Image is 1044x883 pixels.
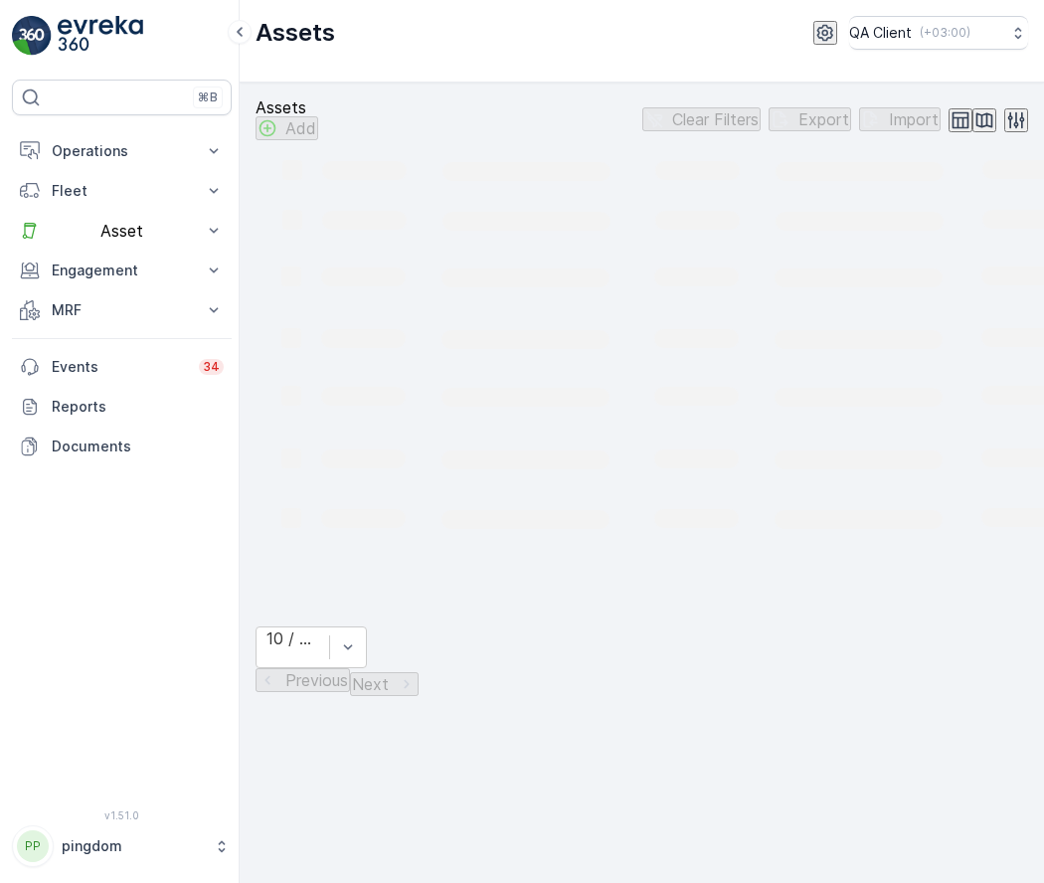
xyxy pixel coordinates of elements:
[256,17,335,49] p: Assets
[285,671,348,689] p: Previous
[889,110,939,128] p: Import
[12,809,232,821] span: v 1.51.0
[17,830,49,862] div: PP
[849,23,912,43] p: QA Client
[256,98,318,116] p: Assets
[52,222,192,240] p: Asset
[52,141,192,161] p: Operations
[52,437,224,456] p: Documents
[52,300,192,320] p: MRF
[58,16,143,56] img: logo_light-DOdMpM7g.png
[52,397,224,417] p: Reports
[859,107,941,131] button: Import
[12,347,232,387] a: Events34
[266,629,319,647] div: 10 / Page
[198,89,218,105] p: ⌘B
[12,16,52,56] img: logo
[12,290,232,330] button: MRF
[642,107,761,131] button: Clear Filters
[12,427,232,466] a: Documents
[672,110,759,128] p: Clear Filters
[256,116,318,140] button: Add
[849,16,1028,50] button: QA Client(+03:00)
[52,261,192,280] p: Engagement
[769,107,851,131] button: Export
[12,211,232,251] button: Asset
[352,675,389,693] p: Next
[203,359,220,375] p: 34
[920,25,970,41] p: ( +03:00 )
[798,110,849,128] p: Export
[350,672,419,696] button: Next
[256,668,350,692] button: Previous
[12,171,232,211] button: Fleet
[12,825,232,867] button: PPpingdom
[12,131,232,171] button: Operations
[62,836,204,856] p: pingdom
[52,357,187,377] p: Events
[285,119,316,137] p: Add
[12,251,232,290] button: Engagement
[52,181,192,201] p: Fleet
[12,387,232,427] a: Reports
